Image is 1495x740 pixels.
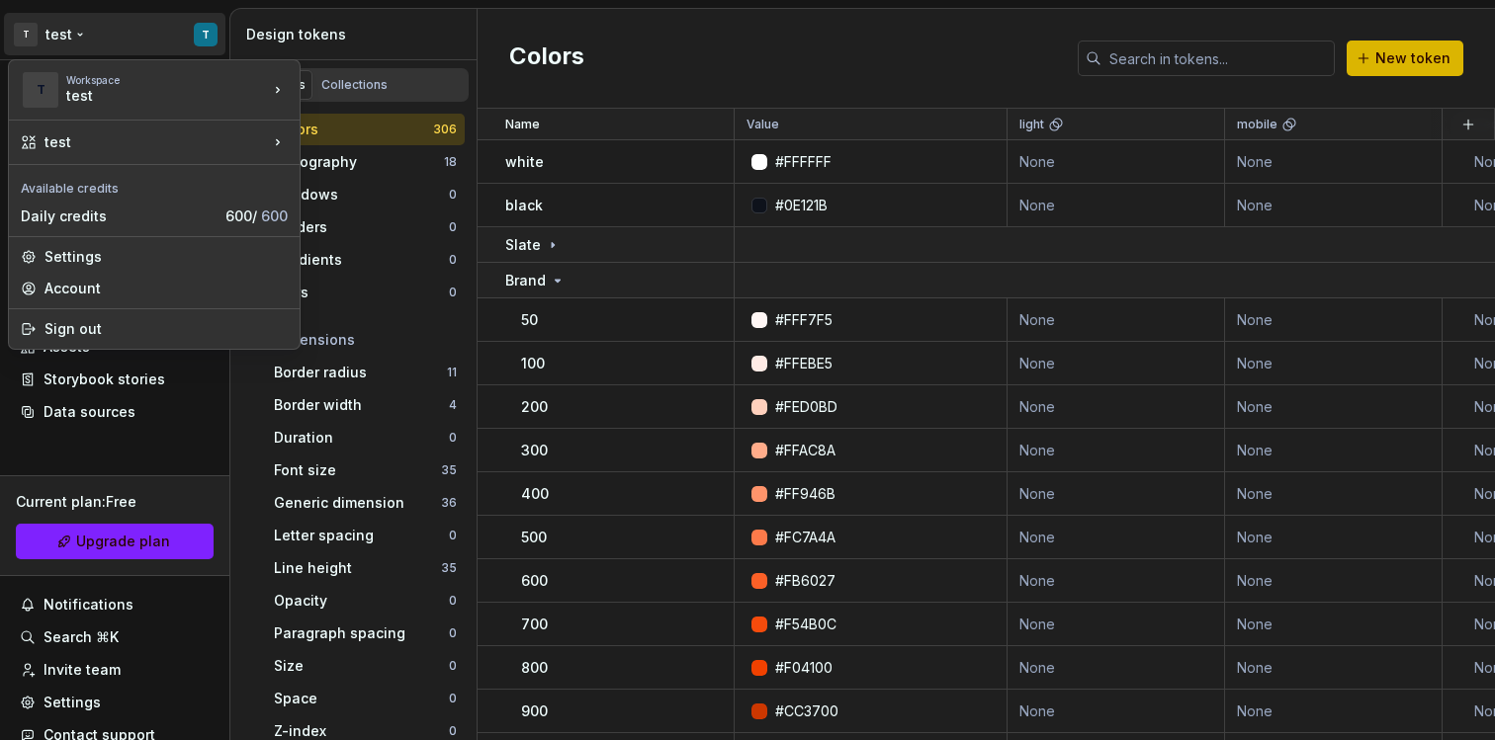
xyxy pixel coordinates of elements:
div: Available credits [13,169,296,201]
span: 600 [261,207,288,224]
div: test [44,132,268,152]
div: T [23,72,58,108]
div: Workspace [66,74,268,86]
span: 600 / [225,207,288,224]
div: test [66,86,234,106]
div: Account [44,279,288,298]
div: Daily credits [21,206,218,226]
div: Sign out [44,319,288,339]
div: Settings [44,247,288,267]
